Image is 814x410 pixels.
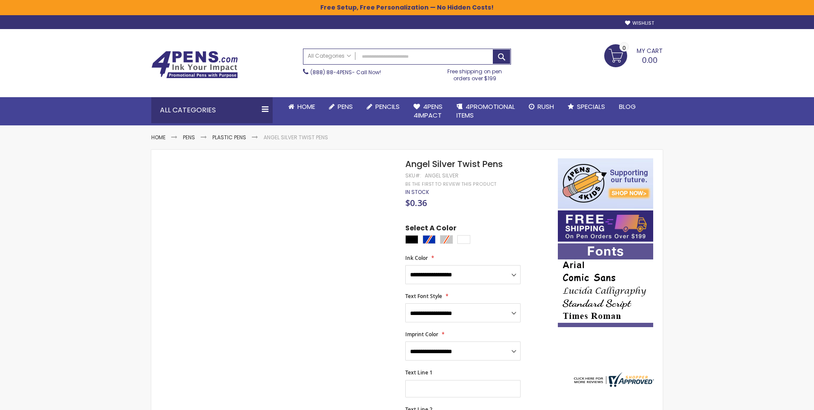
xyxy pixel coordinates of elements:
[558,158,653,209] img: 4pens 4 kids
[425,172,459,179] div: Angel Silver
[405,181,496,187] a: Be the first to review this product
[572,372,654,387] img: 4pens.com widget logo
[449,97,522,125] a: 4PROMOTIONALITEMS
[303,49,355,63] a: All Categories
[151,134,166,141] a: Home
[405,188,429,196] span: In stock
[405,292,442,300] span: Text Font Style
[151,97,273,123] div: All Categories
[457,235,470,244] div: White
[405,223,456,235] span: Select A Color
[405,189,429,196] div: Availability
[537,102,554,111] span: Rush
[405,235,418,244] div: Black
[604,44,663,66] a: 0.00 0
[439,65,511,82] div: Free shipping on pen orders over $199
[612,97,643,116] a: Blog
[183,134,195,141] a: Pens
[622,44,626,52] span: 0
[642,55,658,66] span: 0.00
[405,369,433,376] span: Text Line 1
[264,134,328,141] li: Angel Silver Twist Pens
[561,97,612,116] a: Specials
[405,197,427,209] span: $0.36
[405,158,503,170] span: Angel Silver Twist Pens
[414,102,443,120] span: 4Pens 4impact
[310,69,352,76] a: (888) 88-4PENS
[456,102,515,120] span: 4PROMOTIONAL ITEMS
[558,243,653,327] img: font-personalization-examples
[407,97,449,125] a: 4Pens4impact
[522,97,561,116] a: Rush
[558,210,653,242] img: Free shipping on orders over $199
[281,97,322,116] a: Home
[338,102,353,111] span: Pens
[322,97,360,116] a: Pens
[577,102,605,111] span: Specials
[405,172,421,179] strong: SKU
[151,51,238,79] img: 4Pens Custom Pens and Promotional Products
[625,20,654,26] a: Wishlist
[310,69,381,76] span: - Call Now!
[405,254,428,262] span: Ink Color
[375,102,400,111] span: Pencils
[360,97,407,116] a: Pencils
[405,331,438,338] span: Imprint Color
[572,381,654,389] a: 4pens.com certificate URL
[619,102,636,111] span: Blog
[212,134,246,141] a: Plastic Pens
[308,52,351,59] span: All Categories
[297,102,315,111] span: Home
